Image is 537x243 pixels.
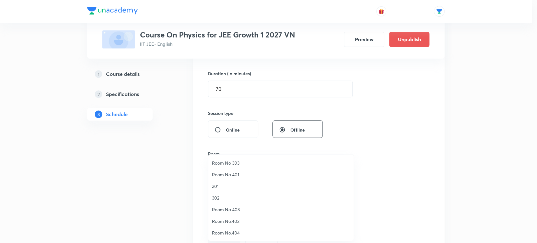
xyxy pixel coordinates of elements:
span: Room No 403 [212,206,350,213]
span: Room No 401 [212,171,350,178]
span: 302 [212,195,350,201]
span: 301 [212,183,350,189]
span: Room No.404 [212,229,350,236]
span: Room No.402 [212,218,350,224]
span: Room No 303 [212,160,350,166]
